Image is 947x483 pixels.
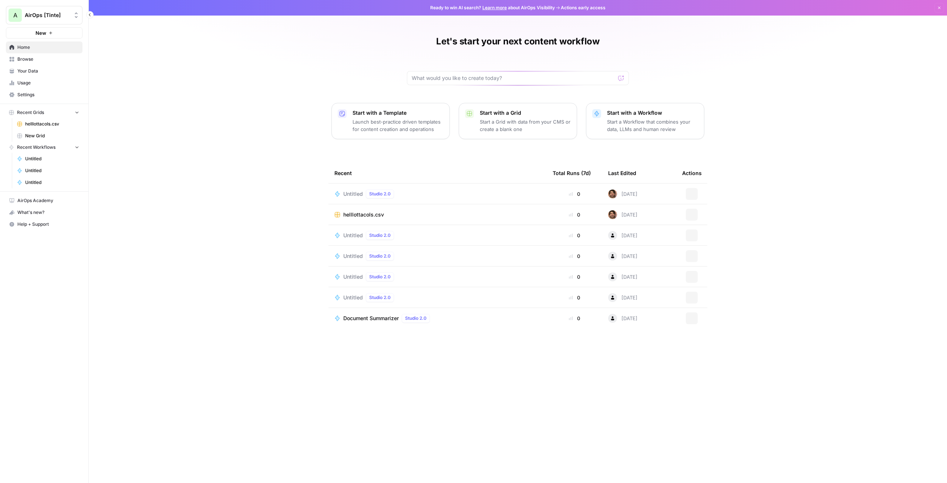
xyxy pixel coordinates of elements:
div: What's new? [6,207,82,218]
span: Recent Workflows [17,144,55,151]
a: helllottacols.csv [14,118,82,130]
span: Your Data [17,68,79,74]
p: Start with a Workflow [607,109,698,117]
span: Usage [17,80,79,86]
p: Start with a Grid [480,109,571,117]
a: UntitledStudio 2.0 [334,272,541,281]
a: helllottacols.csv [334,211,541,218]
p: Start a Workflow that combines your data, LLMs and human review [607,118,698,133]
span: Studio 2.0 [369,191,391,197]
span: Recent Grids [17,109,44,116]
div: 0 [553,211,596,218]
div: 0 [553,315,596,322]
span: Studio 2.0 [369,274,391,280]
div: 0 [553,252,596,260]
span: Settings [17,91,79,98]
a: Untitled [14,177,82,188]
a: Browse [6,53,82,65]
a: New Grid [14,130,82,142]
a: Document SummarizerStudio 2.0 [334,314,541,323]
div: [DATE] [608,210,637,219]
button: Start with a WorkflowStart a Workflow that combines your data, LLMs and human review [586,103,704,139]
div: [DATE] [608,293,637,302]
a: Settings [6,89,82,101]
input: What would you like to create today? [412,74,615,82]
span: Studio 2.0 [369,294,391,301]
span: Help + Support [17,221,79,228]
span: Untitled [25,167,79,174]
a: UntitledStudio 2.0 [334,252,541,261]
button: Recent Workflows [6,142,82,153]
button: Help + Support [6,218,82,230]
span: Untitled [343,190,363,198]
div: [DATE] [608,252,637,261]
button: Start with a GridStart a Grid with data from your CMS or create a blank one [459,103,577,139]
a: UntitledStudio 2.0 [334,231,541,240]
span: helllottacols.csv [343,211,384,218]
span: New [36,29,46,37]
p: Launch best-practice driven templates for content creation and operations [353,118,444,133]
img: kanbko9755pexdnlqpoqfor68ude [608,189,617,198]
img: kanbko9755pexdnlqpoqfor68ude [608,210,617,219]
div: Total Runs (7d) [553,163,591,183]
span: Untitled [343,273,363,281]
div: 0 [553,232,596,239]
span: AirOps Academy [17,197,79,204]
span: AirOps [Tinte] [25,11,70,19]
button: Workspace: AirOps [Tinte] [6,6,82,24]
span: Ready to win AI search? about AirOps Visibility [430,4,555,11]
a: Untitled [14,165,82,177]
a: Untitled [14,153,82,165]
div: 0 [553,273,596,281]
div: Actions [682,163,702,183]
button: What's new? [6,207,82,218]
button: Start with a TemplateLaunch best-practice driven templates for content creation and operations [331,103,450,139]
div: Recent [334,163,541,183]
span: Home [17,44,79,51]
span: Document Summarizer [343,315,399,322]
div: 0 [553,294,596,301]
span: Studio 2.0 [369,232,391,239]
span: helllottacols.csv [25,121,79,127]
p: Start with a Template [353,109,444,117]
div: Last Edited [608,163,636,183]
a: UntitledStudio 2.0 [334,293,541,302]
a: AirOps Academy [6,195,82,207]
div: [DATE] [608,189,637,198]
a: Usage [6,77,82,89]
button: New [6,27,82,38]
span: Untitled [25,179,79,186]
span: Studio 2.0 [369,253,391,259]
a: UntitledStudio 2.0 [334,189,541,198]
span: Untitled [25,155,79,162]
a: Home [6,41,82,53]
div: [DATE] [608,272,637,281]
div: [DATE] [608,231,637,240]
p: Start a Grid with data from your CMS or create a blank one [480,118,571,133]
span: Untitled [343,232,363,239]
a: Learn more [482,5,507,10]
div: [DATE] [608,314,637,323]
a: Your Data [6,65,82,77]
span: A [13,11,17,20]
span: Untitled [343,252,363,260]
h1: Let's start your next content workflow [436,36,600,47]
div: 0 [553,190,596,198]
span: Actions early access [561,4,606,11]
span: Browse [17,56,79,63]
span: Untitled [343,294,363,301]
button: Recent Grids [6,107,82,118]
span: Studio 2.0 [405,315,427,322]
span: New Grid [25,133,79,139]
